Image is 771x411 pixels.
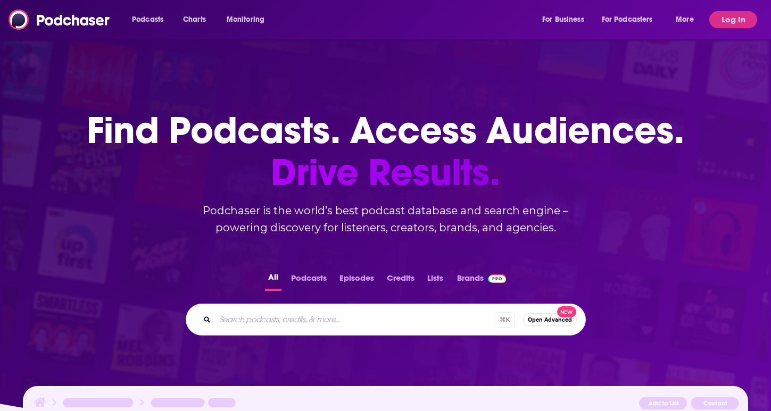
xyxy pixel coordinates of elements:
button: Lists [424,270,446,291]
input: Search podcasts, credits, & more... [215,311,495,328]
img: Podchaser - Follow, Share and Rate Podcasts [9,10,111,30]
span: New [557,306,576,317]
button: Log In [709,11,757,28]
span: Monitoring [227,12,264,27]
span: More [676,12,694,27]
span: Charts [183,12,206,27]
h2: Podchaser is the world’s best podcast database and search engine – powering discovery for listene... [173,202,599,236]
div: Search podcasts, credits, & more... [186,304,586,335]
button: open menu [668,11,707,28]
button: All [265,270,281,291]
span: Drive Results. [87,152,684,194]
button: open menu [595,11,668,28]
a: Charts [176,11,212,28]
button: open menu [535,11,598,28]
button: Open AdvancedNew [523,313,577,326]
a: BrandsPodchaser Pro [457,270,507,291]
button: Credits [384,270,418,291]
span: For Podcasters [602,12,653,27]
span: ⌘ K [495,312,515,328]
span: For Business [542,12,584,27]
span: Podcasts [132,12,163,27]
button: Episodes [336,270,377,291]
button: open menu [219,11,278,28]
button: open menu [125,11,177,28]
button: Podcasts [288,270,330,291]
h1: Find Podcasts. Access Audiences. [87,110,684,194]
span: Open Advanced [528,317,572,323]
img: Podchaser Pro [488,274,507,283]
